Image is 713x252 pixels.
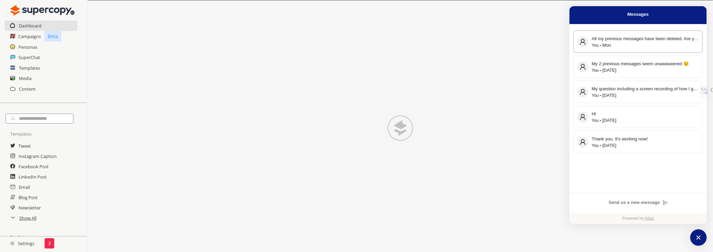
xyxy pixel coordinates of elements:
img: Close [10,3,74,17]
button: atlas-message-author-avatarThank you. It's working now!You[DATE] [574,131,703,153]
a: SuperChat [19,52,40,62]
a: Personas [19,42,37,52]
a: Content [19,84,36,94]
div: Thank you. It's working now! [592,135,699,142]
a: Templates [19,63,40,73]
a: Atlas [645,216,654,221]
p: Beta [44,31,61,42]
div: You [592,117,699,124]
span: [DATE] [599,68,617,73]
a: Instagram Caption [19,151,57,161]
div: Messages [628,10,649,19]
a: Show All [19,213,36,223]
div: atlas-message-author-avatar [577,36,588,47]
span: Mon [599,43,611,48]
button: Send us a new message [605,197,671,208]
div: You [592,67,699,73]
div: You [592,42,699,48]
span: [DATE] [599,93,617,98]
button: atlas-message-author-avatarAll my previous messages have been deleted. Are you still in business?... [574,31,703,53]
div: atlas-message-author-avatar [577,87,588,98]
div: My question including a screen recording of how I genuinely cannot delete a campaign has it been ... [592,85,699,92]
img: Close [10,241,14,245]
a: LinkedIn Post [19,172,47,182]
div: atlas-window [570,6,707,224]
button: atlas-message-author-avatarHiYou[DATE] [574,106,703,128]
a: Newsletter [19,203,41,213]
div: Hi [592,110,699,117]
a: Blog Post [19,192,38,203]
a: Dashboard [19,21,42,31]
span: [DATE] [599,143,617,148]
div: You [592,142,699,149]
a: Campaigns [18,31,41,42]
span: Send us a new message [609,200,660,205]
div: atlas-conversation-list [570,24,707,193]
a: Tweet [19,141,31,151]
span: [DATE] [599,118,617,123]
div: All my previous messages have been deleted. Are you still in business? [592,35,699,42]
button: atlas-message-author-avatarMy question including a screen recording of how I genuinely cannot del... [574,81,703,103]
div: atlas-message-author-avatar [577,61,588,72]
div: You [592,92,699,99]
div: atlas-message-author-avatar [577,137,588,148]
div: atlas-message-author-avatar [577,112,588,123]
p: 3 [48,241,51,246]
a: Email [19,182,30,192]
img: Close [325,92,476,161]
div: My 2 previous messages seem unawaswered 😒 [592,60,699,67]
div: Powered by [570,213,707,224]
button: atlas-launcher [690,229,707,246]
a: Facebook Post [19,161,49,172]
button: atlas-message-author-avatarMy 2 previous messages seem unawaswered 😒You[DATE] [574,56,703,78]
a: Media [19,73,32,83]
